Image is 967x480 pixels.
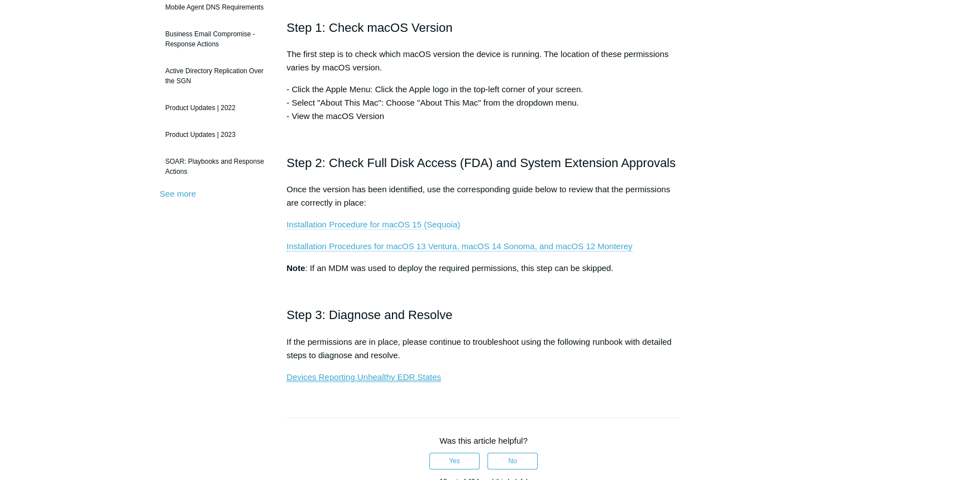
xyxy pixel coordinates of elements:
p: : If an MDM was used to deploy the required permissions, this step can be skipped. [286,262,681,275]
a: Active Directory Replication Over the SGN [160,60,270,92]
button: This article was not helpful [487,453,538,469]
strong: Note [286,263,305,273]
a: Devices Reporting Unhealthy EDR States [286,372,441,382]
a: Product Updates | 2022 [160,97,270,118]
h2: Step 1: Check macOS Version [286,18,681,37]
a: See more [160,189,196,198]
a: SOAR: Playbooks and Response Actions [160,151,270,182]
a: Product Updates | 2023 [160,124,270,145]
span: Was this article helpful? [439,436,528,445]
a: Installation Procedure for macOS 15 (Sequoia) [286,220,460,230]
p: Once the version has been identified, use the corresponding guide below to review that the permis... [286,183,681,210]
p: The first step is to check which macOS version the device is running. The location of these permi... [286,47,681,74]
a: Business Email Compromise - Response Actions [160,23,270,55]
button: This article was helpful [429,453,480,469]
p: If the permissions are in place, please continue to troubleshoot using the following runbook with... [286,335,681,362]
p: - Click the Apple Menu: Click the Apple logo in the top-left corner of your screen. - Select "Abo... [286,83,681,123]
a: Installation Procedures for macOS 13 Ventura, macOS 14 Sonoma, and macOS 12 Monterey [286,241,632,251]
h2: Step 2: Check Full Disk Access (FDA) and System Extension Approvals [286,153,681,173]
h2: Step 3: Diagnose and Resolve [286,305,681,325]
